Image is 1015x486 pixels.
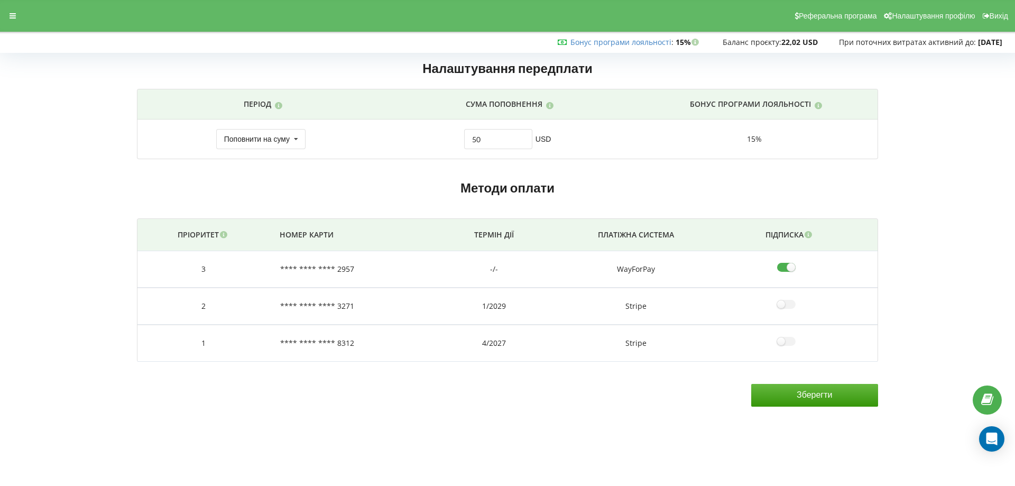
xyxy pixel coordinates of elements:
strong: 22,02 USD [781,37,818,47]
span: Вихід [990,12,1008,20]
h2: Методи оплати [137,180,878,196]
strong: 15% [676,37,702,47]
span: Баланс проєкту: [723,37,781,47]
div: Open Intercom Messenger [979,426,1004,452]
span: : [570,37,673,47]
strong: [DATE] [978,37,1002,47]
td: Stripe [545,288,726,325]
td: 1 [137,325,270,362]
td: 1/2029 [443,288,545,325]
th: Термін дії [443,219,545,251]
h2: Налаштування передплати [137,55,878,82]
div: Поповнити на суму [224,135,290,143]
a: Бонус програми лояльності [570,37,671,47]
div: 15% [641,134,868,144]
th: Номер карти [270,219,444,251]
span: USD [536,134,551,144]
td: WayForPay [545,251,726,288]
i: Після оформлення підписки, за чотири дні до очікуваного кінця коштів відбудеться списання з прив'... [804,230,813,237]
p: Бонус програми лояльності [690,99,811,109]
span: Налаштування профілю [892,12,975,20]
td: 3 [137,251,270,288]
td: 2 [137,288,270,325]
td: Stripe [545,325,726,362]
input: Зберегти [751,384,878,406]
td: -/- [443,251,545,288]
span: При поточних витратах активний до: [839,37,976,47]
th: Платіжна система [545,219,726,251]
td: 4/2027 [443,325,545,362]
th: Підписка [726,219,854,251]
p: Сума поповнення [466,99,542,109]
i: Гроші будуть списані з активної карти з найвищим пріоритетом(чим більше цифра - тим вище пріорите... [219,230,228,237]
th: Пріоритет [137,219,270,251]
p: Період [244,99,271,109]
span: Реферальна програма [799,12,877,20]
